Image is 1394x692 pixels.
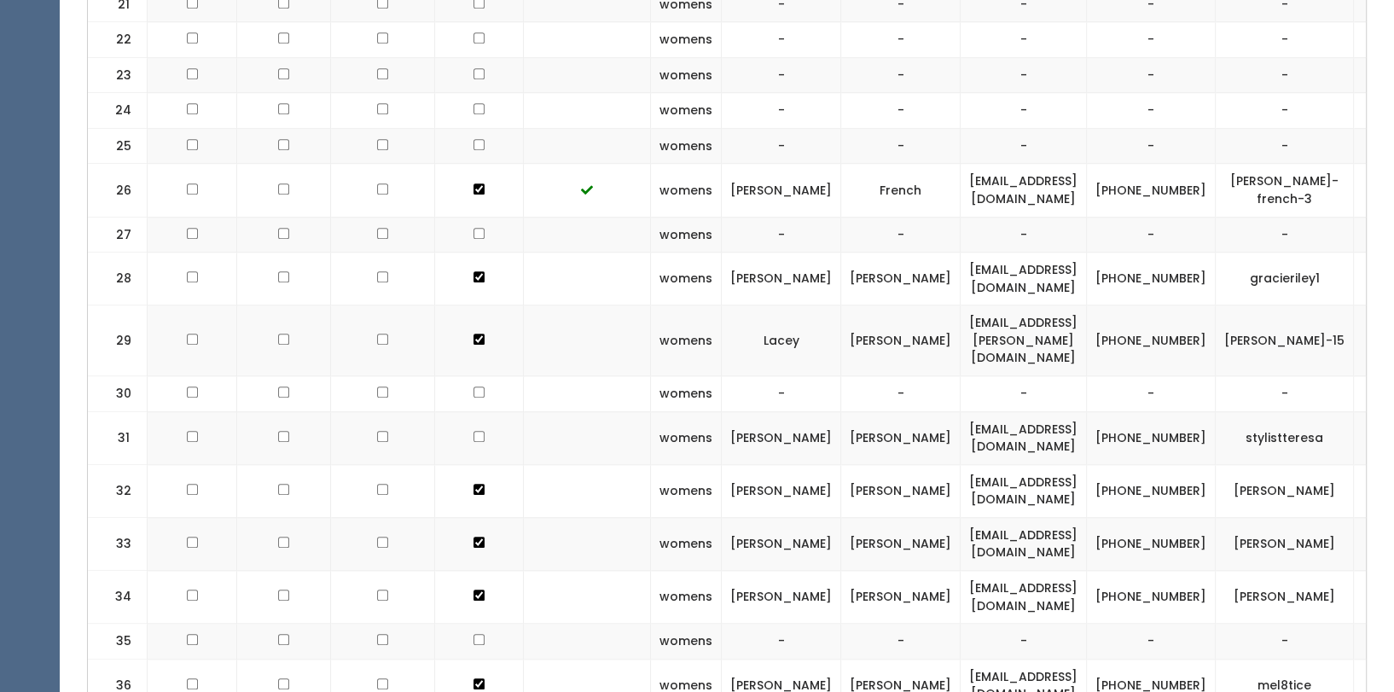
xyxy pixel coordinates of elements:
[722,164,841,217] td: [PERSON_NAME]
[841,253,961,305] td: [PERSON_NAME]
[1087,253,1216,305] td: [PHONE_NUMBER]
[88,93,148,129] td: 24
[961,164,1087,217] td: [EMAIL_ADDRESS][DOMAIN_NAME]
[841,624,961,660] td: -
[961,571,1087,624] td: [EMAIL_ADDRESS][DOMAIN_NAME]
[722,253,841,305] td: [PERSON_NAME]
[1087,464,1216,517] td: [PHONE_NUMBER]
[841,411,961,464] td: [PERSON_NAME]
[651,57,722,93] td: womens
[1216,624,1354,660] td: -
[722,624,841,660] td: -
[651,571,722,624] td: womens
[841,93,961,129] td: -
[1087,517,1216,570] td: [PHONE_NUMBER]
[722,22,841,58] td: -
[1087,164,1216,217] td: [PHONE_NUMBER]
[651,411,722,464] td: womens
[651,517,722,570] td: womens
[722,517,841,570] td: [PERSON_NAME]
[722,57,841,93] td: -
[961,376,1087,412] td: -
[841,57,961,93] td: -
[841,464,961,517] td: [PERSON_NAME]
[722,376,841,412] td: -
[1216,376,1354,412] td: -
[88,517,148,570] td: 33
[841,376,961,412] td: -
[961,464,1087,517] td: [EMAIL_ADDRESS][DOMAIN_NAME]
[961,128,1087,164] td: -
[88,128,148,164] td: 25
[1216,164,1354,217] td: [PERSON_NAME]-french-3
[1087,217,1216,253] td: -
[961,57,1087,93] td: -
[88,411,148,464] td: 31
[88,57,148,93] td: 23
[651,624,722,660] td: womens
[722,571,841,624] td: [PERSON_NAME]
[1216,217,1354,253] td: -
[1216,305,1354,376] td: [PERSON_NAME]-15
[1087,411,1216,464] td: [PHONE_NUMBER]
[1087,624,1216,660] td: -
[1216,93,1354,129] td: -
[88,571,148,624] td: 34
[1216,571,1354,624] td: [PERSON_NAME]
[961,411,1087,464] td: [EMAIL_ADDRESS][DOMAIN_NAME]
[722,93,841,129] td: -
[88,624,148,660] td: 35
[722,305,841,376] td: Lacey
[961,305,1087,376] td: [EMAIL_ADDRESS][PERSON_NAME][DOMAIN_NAME]
[88,164,148,217] td: 26
[1216,22,1354,58] td: -
[1216,253,1354,305] td: gracieriley1
[961,93,1087,129] td: -
[1087,93,1216,129] td: -
[961,624,1087,660] td: -
[88,305,148,376] td: 29
[1087,571,1216,624] td: [PHONE_NUMBER]
[88,376,148,412] td: 30
[841,217,961,253] td: -
[961,22,1087,58] td: -
[651,305,722,376] td: womens
[651,128,722,164] td: womens
[88,217,148,253] td: 27
[1087,305,1216,376] td: [PHONE_NUMBER]
[1216,517,1354,570] td: [PERSON_NAME]
[1216,57,1354,93] td: -
[1087,57,1216,93] td: -
[651,217,722,253] td: womens
[1216,411,1354,464] td: stylistteresa
[1216,464,1354,517] td: [PERSON_NAME]
[841,164,961,217] td: French
[722,464,841,517] td: [PERSON_NAME]
[841,128,961,164] td: -
[1087,376,1216,412] td: -
[722,128,841,164] td: -
[88,22,148,58] td: 22
[841,571,961,624] td: [PERSON_NAME]
[1087,128,1216,164] td: -
[841,305,961,376] td: [PERSON_NAME]
[88,253,148,305] td: 28
[722,217,841,253] td: -
[88,464,148,517] td: 32
[961,517,1087,570] td: [EMAIL_ADDRESS][DOMAIN_NAME]
[651,253,722,305] td: womens
[1216,128,1354,164] td: -
[651,464,722,517] td: womens
[841,22,961,58] td: -
[1087,22,1216,58] td: -
[722,411,841,464] td: [PERSON_NAME]
[651,93,722,129] td: womens
[961,217,1087,253] td: -
[651,376,722,412] td: womens
[651,164,722,217] td: womens
[961,253,1087,305] td: [EMAIL_ADDRESS][DOMAIN_NAME]
[651,22,722,58] td: womens
[841,517,961,570] td: [PERSON_NAME]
